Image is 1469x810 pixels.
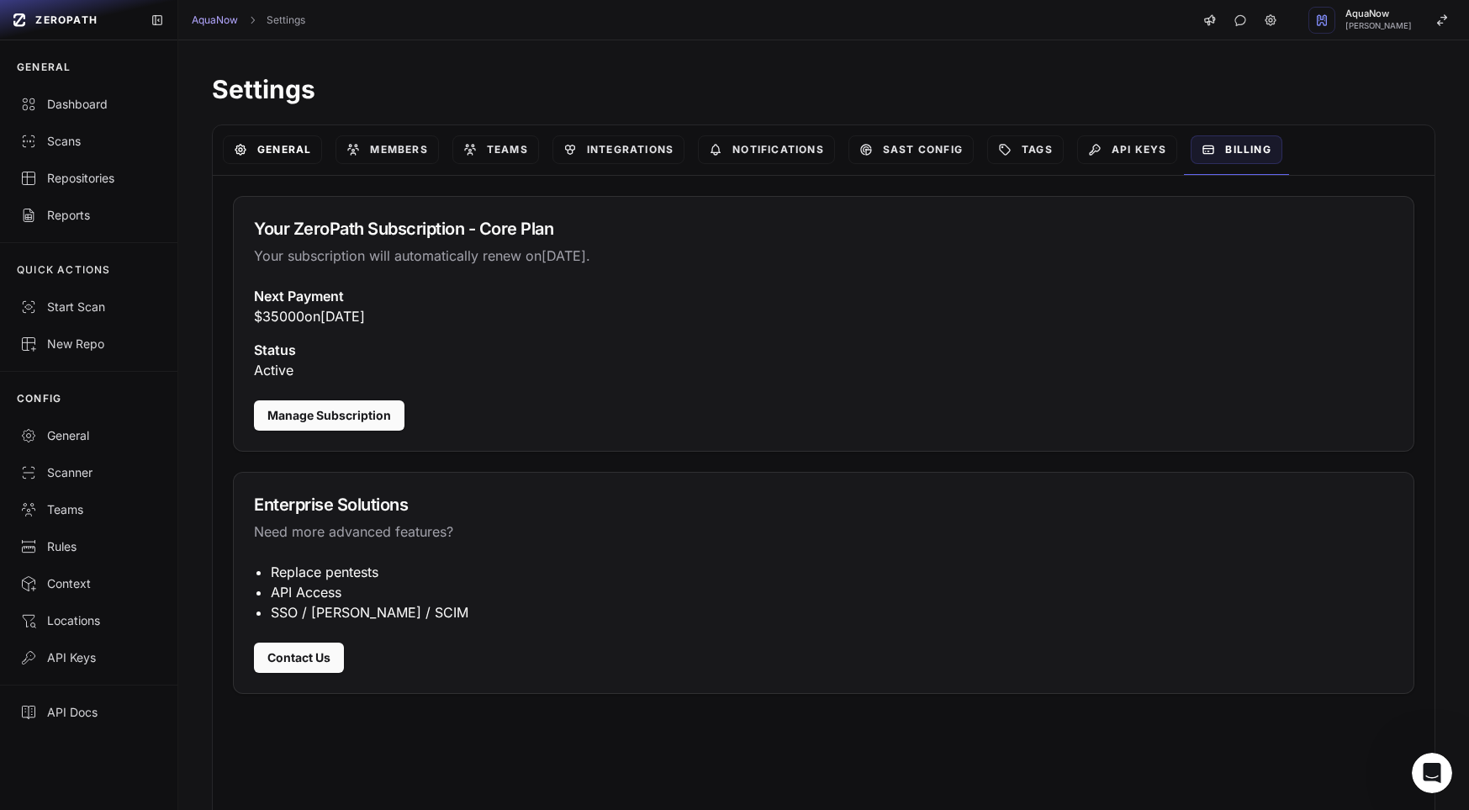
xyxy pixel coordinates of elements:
[1077,135,1178,164] a: API Keys
[17,263,111,277] p: QUICK ACTIONS
[7,7,137,34] a: ZEROPATH
[192,13,305,27] nav: breadcrumb
[452,135,539,164] a: Teams
[254,306,1393,326] p: $ 35000 on [DATE]
[20,704,157,721] div: API Docs
[20,96,157,113] div: Dashboard
[698,135,835,164] a: Notifications
[34,119,303,148] p: Hi there 👋
[20,575,157,592] div: Context
[168,525,336,592] button: Messages
[212,74,1435,104] h1: Settings
[20,612,157,629] div: Locations
[34,148,303,177] p: How can we help?
[17,61,71,74] p: GENERAL
[336,135,438,164] a: Members
[1191,135,1281,164] a: Billing
[552,135,684,164] a: Integrations
[254,340,1393,360] h3: Status
[254,643,344,673] a: Contact Us
[848,135,974,164] a: SAST Config
[20,299,157,315] div: Start Scan
[271,562,1393,582] li: Replace pentests
[254,217,1393,241] h3: Your ZeroPath Subscription - Core Plan
[34,27,67,61] img: Profile image for Etienne
[254,400,404,431] button: Manage Subscription
[1345,22,1412,30] span: [PERSON_NAME]
[20,336,157,352] div: New Repo
[254,521,1393,542] p: Need more advanced features?
[254,360,1393,380] p: active
[254,493,1393,516] h3: Enterprise Solutions
[289,27,320,57] div: Close
[246,14,258,26] svg: chevron right,
[20,464,157,481] div: Scanner
[271,602,1393,622] li: SSO / [PERSON_NAME] / SCIM
[20,133,157,150] div: Scans
[224,567,282,579] span: Messages
[987,135,1064,164] a: Tags
[254,246,1393,266] p: Your subscription will automatically renew on [DATE] .
[20,427,157,444] div: General
[192,13,238,27] a: AquaNow
[20,207,157,224] div: Reports
[17,198,320,244] div: Send us a message
[271,582,1393,602] li: API Access
[34,212,281,230] div: Send us a message
[254,286,1393,306] h3: Next Payment
[20,649,157,666] div: API Keys
[20,501,157,518] div: Teams
[20,538,157,555] div: Rules
[20,170,157,187] div: Repositories
[17,392,61,405] p: CONFIG
[223,135,322,164] a: General
[65,567,103,579] span: Home
[35,13,98,27] span: ZEROPATH
[1345,9,1412,19] span: AquaNow
[1412,753,1452,793] iframe: Intercom live chat
[267,13,305,27] a: Settings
